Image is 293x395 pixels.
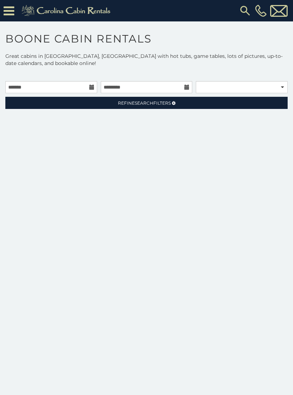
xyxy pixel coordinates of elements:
img: search-regular.svg [239,4,252,17]
span: Search [135,100,153,106]
img: Khaki-logo.png [18,4,116,18]
a: RefineSearchFilters [5,97,288,109]
span: Refine Filters [118,100,171,106]
a: [PHONE_NUMBER] [253,5,268,17]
